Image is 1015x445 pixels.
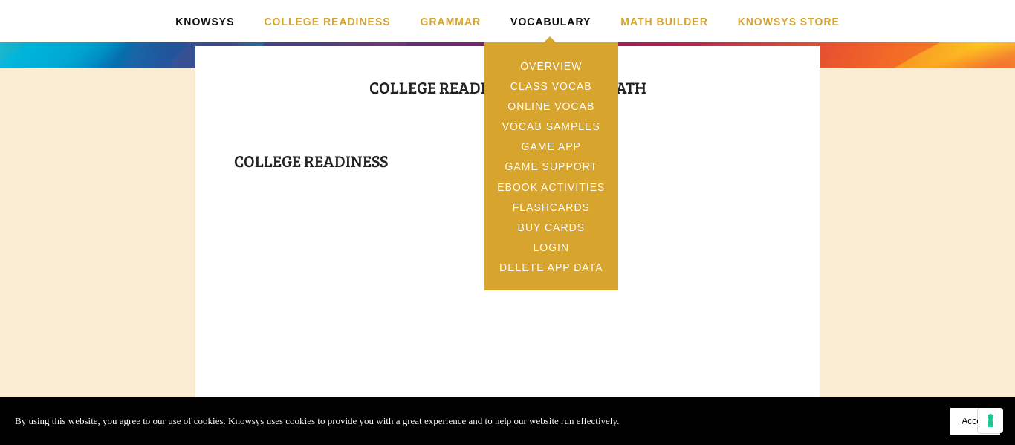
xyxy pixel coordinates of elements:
[234,74,781,127] h1: College readiness, Vocab, & Math
[484,137,618,157] a: Game App
[950,408,1000,435] button: Accept
[978,408,1003,433] button: Your consent preferences for tracking technologies
[484,217,618,237] a: Buy Cards
[484,258,618,278] a: Delete App Data
[484,56,618,76] a: Overview
[962,416,989,426] span: Accept
[15,413,619,429] p: By using this website, you agree to our use of cookies. Knowsys uses cookies to provide you with ...
[234,147,781,174] h1: College Readiness
[484,177,618,197] a: eBook Activities
[484,116,618,136] a: Vocab Samples
[484,197,618,217] a: Flashcards
[484,238,618,258] a: Login
[484,76,618,96] a: Class Vocab
[484,96,618,116] a: Online Vocab
[484,157,618,177] a: Game Support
